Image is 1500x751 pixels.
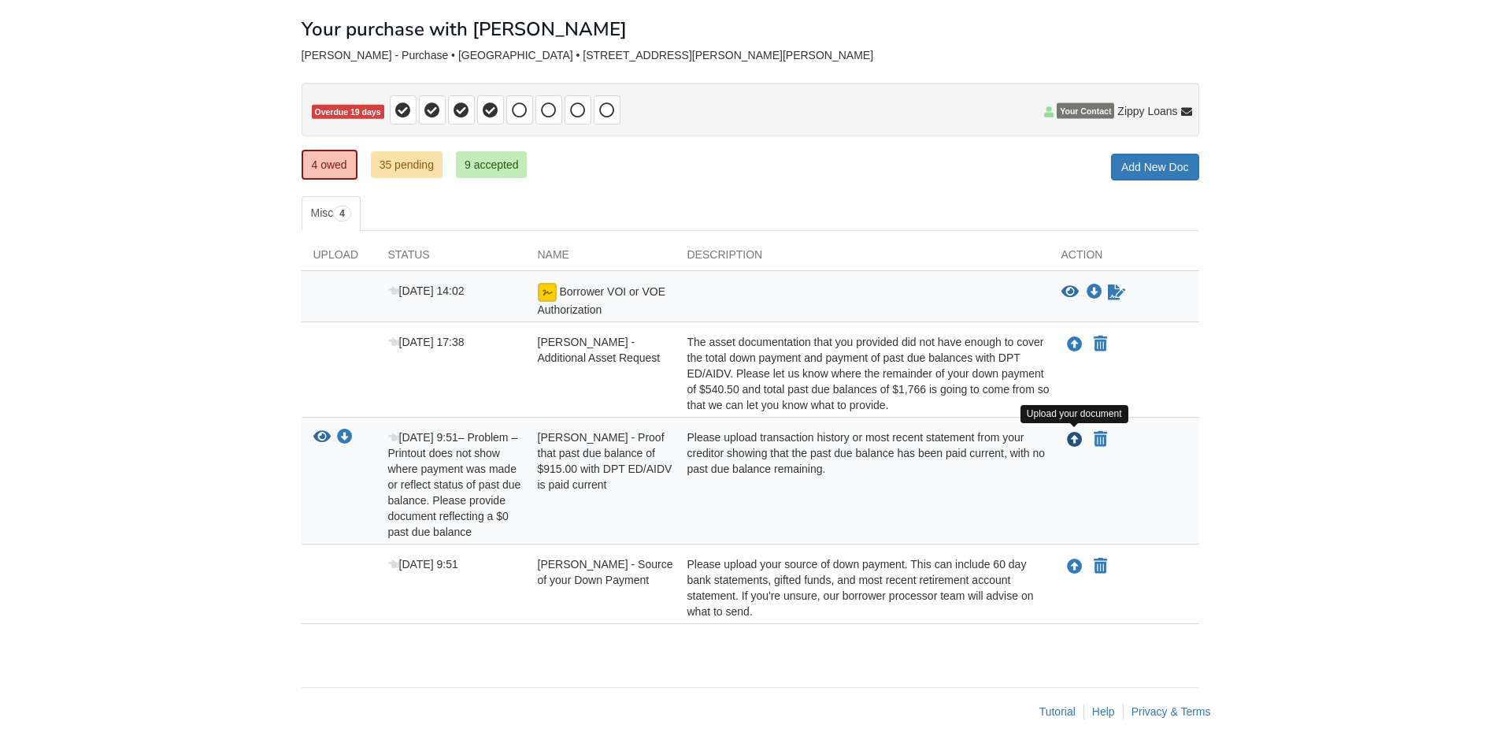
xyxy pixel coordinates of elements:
div: Please upload your source of down payment. This can include 60 day bank statements, gifted funds,... [676,556,1050,619]
button: Upload Jorge Rodriguez - Source of your Down Payment [1065,556,1084,577]
h1: Your purchase with [PERSON_NAME] [302,19,627,39]
span: [PERSON_NAME] - Additional Asset Request [538,336,661,364]
a: 4 owed [302,150,357,180]
span: Zippy Loans [1117,103,1177,119]
button: View Jorge Rodriguez - Proof that past due balance of $915.00 with DPT ED/AIDV is paid current [313,429,331,446]
button: View Borrower VOI or VOE Authorization [1061,284,1079,300]
a: Add New Doc [1111,154,1199,180]
span: [PERSON_NAME] - Proof that past due balance of $915.00 with DPT ED/AIDV is paid current [538,431,672,491]
span: Your Contact [1057,103,1114,119]
button: Declare Jorge Rodriguez - Source of your Down Payment not applicable [1092,557,1109,576]
button: Declare Jorge Rodriguez - Proof that past due balance of $915.00 with DPT ED/AIDV is paid current... [1092,430,1109,449]
span: [DATE] 9:51 [388,431,458,444]
div: [PERSON_NAME] - Purchase • [GEOGRAPHIC_DATA] • [STREET_ADDRESS][PERSON_NAME][PERSON_NAME] [302,49,1199,62]
a: 35 pending [371,151,443,178]
a: 9 accepted [456,151,528,178]
a: Privacy & Terms [1131,705,1211,718]
a: Help [1092,705,1115,718]
div: Please upload transaction history or most recent statement from your creditor showing that the pa... [676,429,1050,540]
a: Download Jorge Rodriguez - Proof that past due balance of $915.00 with DPT ED/AIDV is paid current [337,432,353,444]
div: Upload [302,247,376,270]
div: Upload your document [1020,405,1128,423]
span: [PERSON_NAME] - Source of your Down Payment [538,558,673,586]
button: Declare Jorge Rodriguez - Additional Asset Request not applicable [1092,335,1109,354]
span: 4 [333,206,351,221]
div: – Problem – Printout does not show where payment was made or reflect status of past due balance. ... [376,429,526,540]
button: Upload Jorge Rodriguez - Proof that past due balance of $915.00 with DPT ED/AIDV is paid current [1065,429,1084,450]
div: Description [676,247,1050,270]
a: Misc [302,196,361,231]
span: Borrower VOI or VOE Authorization [538,285,665,316]
a: Waiting for your co-borrower to e-sign [1106,283,1127,302]
span: Overdue 19 days [312,105,384,120]
img: esign [538,283,557,302]
div: Action [1050,247,1199,270]
div: Name [526,247,676,270]
div: The asset documentation that you provided did not have enough to cover the total down payment and... [676,334,1050,413]
button: Upload Jorge Rodriguez - Additional Asset Request [1065,334,1084,355]
span: [DATE] 17:38 [388,336,465,348]
span: [DATE] 9:51 [388,558,458,571]
div: Status [376,247,526,270]
a: Tutorial [1039,705,1076,718]
span: [DATE] 14:02 [388,284,465,297]
a: Download Borrower VOI or VOE Authorization [1087,286,1102,299]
